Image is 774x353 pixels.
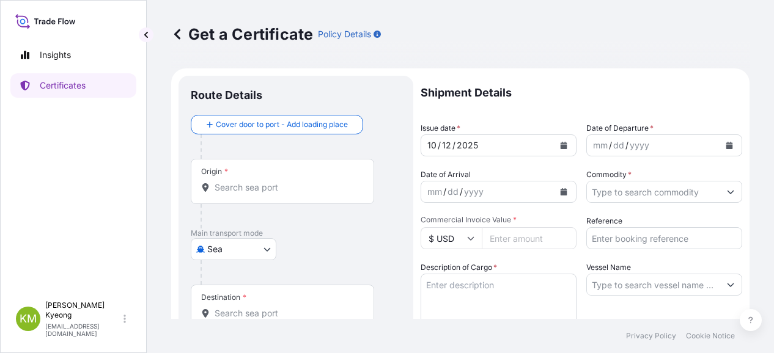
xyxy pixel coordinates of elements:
[318,28,371,40] p: Policy Details
[438,138,441,153] div: /
[554,182,573,202] button: Calendar
[720,274,742,296] button: Show suggestions
[207,243,223,255] span: Sea
[10,73,136,98] a: Certificates
[554,136,573,155] button: Calendar
[45,322,121,337] p: [EMAIL_ADDRESS][DOMAIN_NAME]
[215,307,359,319] input: Destination
[446,184,460,199] div: day,
[421,215,577,225] span: Commercial Invoice Value
[421,122,460,134] span: Issue date
[426,138,438,153] div: month,
[586,122,654,134] span: Date of Departure
[587,274,720,296] input: Type to search vessel name or IMO
[201,293,246,302] div: Destination
[586,227,742,249] input: Enter booking reference
[586,169,632,181] label: Commodity
[720,181,742,203] button: Show suggestions
[40,49,71,61] p: Insights
[628,138,651,153] div: year,
[216,118,348,131] span: Cover door to port - Add loading place
[592,138,609,153] div: month,
[40,79,86,92] p: Certificates
[421,169,471,181] span: Date of Arrival
[720,136,739,155] button: Calendar
[441,138,452,153] div: day,
[10,43,136,67] a: Insights
[421,76,742,110] p: Shipment Details
[201,167,228,176] div: Origin
[463,184,485,199] div: year,
[191,238,276,260] button: Select transport
[215,181,359,194] input: Origin
[686,331,735,341] a: Cookie Notice
[452,138,455,153] div: /
[455,138,479,153] div: year,
[20,313,37,325] span: KM
[625,138,628,153] div: /
[609,138,612,153] div: /
[171,24,313,44] p: Get a Certificate
[587,181,720,203] input: Type to search commodity
[426,184,443,199] div: month,
[45,300,121,320] p: [PERSON_NAME] Kyeong
[443,184,446,199] div: /
[612,138,625,153] div: day,
[191,115,363,134] button: Cover door to port - Add loading place
[586,261,631,274] label: Vessel Name
[586,215,622,227] label: Reference
[421,261,497,274] label: Description of Cargo
[460,184,463,199] div: /
[626,331,676,341] a: Privacy Policy
[191,228,401,238] p: Main transport mode
[482,227,577,249] input: Enter amount
[191,88,262,103] p: Route Details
